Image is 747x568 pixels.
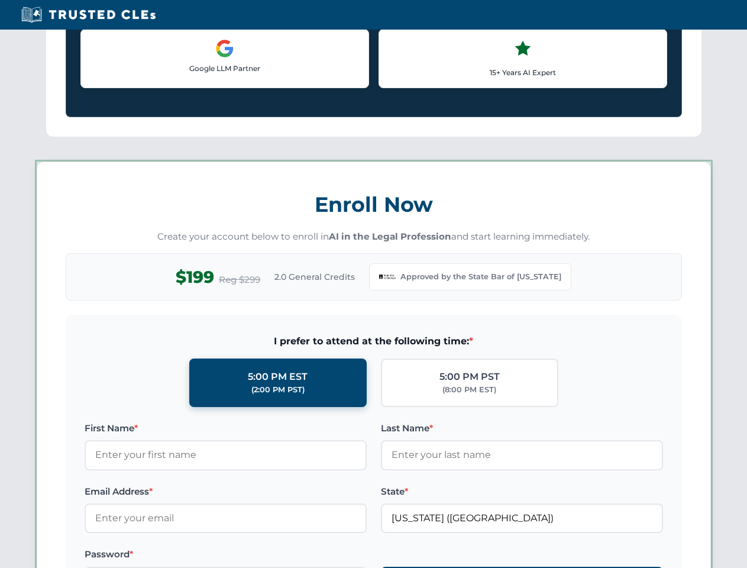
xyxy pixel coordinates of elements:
span: Approved by the State Bar of [US_STATE] [400,271,561,283]
input: Enter your email [85,504,367,533]
div: 5:00 PM PST [439,369,500,385]
p: Google LLM Partner [90,63,359,74]
p: Create your account below to enroll in and start learning immediately. [66,230,682,244]
strong: AI in the Legal Profession [329,231,451,242]
span: Reg $299 [219,273,260,287]
h3: Enroll Now [66,186,682,223]
span: 2.0 General Credits [274,270,355,283]
p: 15+ Years AI Expert [389,67,657,78]
label: State [381,485,663,499]
div: (8:00 PM EST) [442,384,496,396]
label: First Name [85,421,367,435]
label: Last Name [381,421,663,435]
span: I prefer to attend at the following time: [85,334,663,349]
input: Enter your last name [381,440,663,470]
img: Georgia Bar [379,269,396,285]
label: Password [85,547,367,561]
span: $199 [176,264,214,291]
div: 5:00 PM EST [248,369,308,385]
input: Enter your first name [85,440,367,470]
label: Email Address [85,485,367,499]
input: Georgia (GA) [381,504,663,533]
div: (2:00 PM PST) [251,384,305,396]
img: Trusted CLEs [18,6,159,24]
img: Google [215,39,234,58]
